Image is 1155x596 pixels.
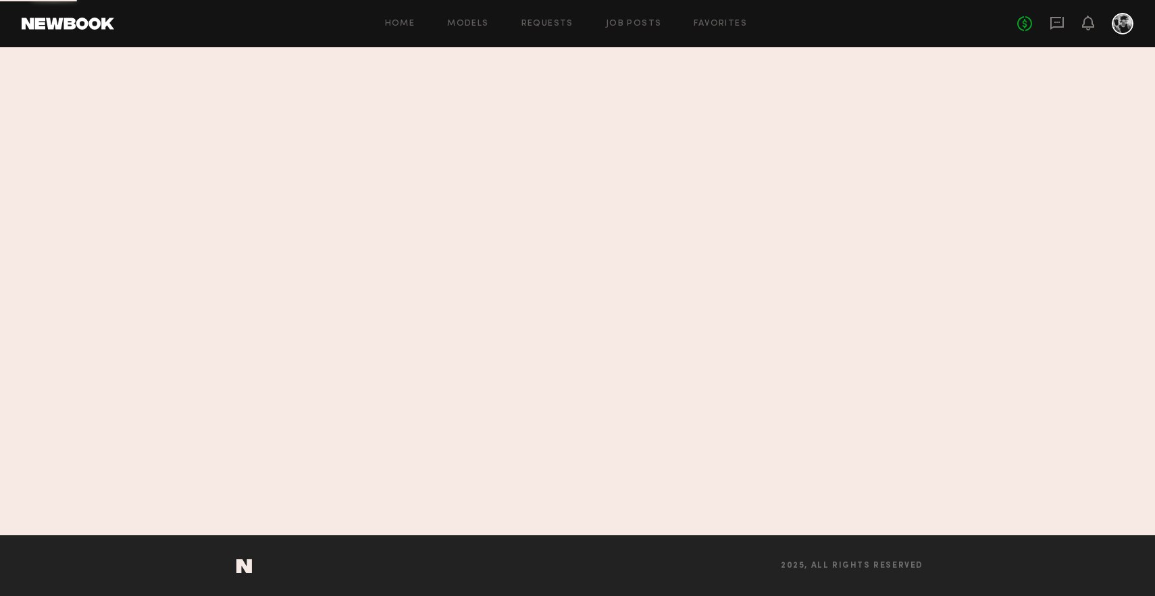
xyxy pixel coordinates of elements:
a: Requests [521,20,573,28]
a: Home [385,20,415,28]
span: 2025, all rights reserved [781,562,923,570]
a: Job Posts [606,20,662,28]
a: Favorites [694,20,747,28]
a: Models [447,20,488,28]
